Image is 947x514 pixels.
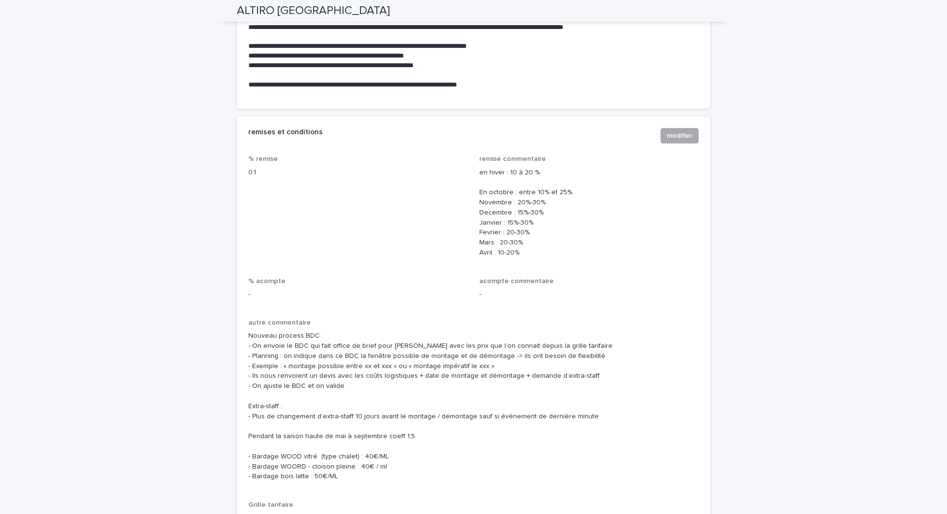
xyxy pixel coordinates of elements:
[248,319,311,326] span: autre commentaire
[248,289,468,300] p: -
[248,278,286,285] span: % acompte
[667,131,692,141] span: modifier
[248,128,323,137] h2: remises et conditions
[479,168,699,258] p: en hiver : 10 à 20 % En octobre : entre 10% et 25% Novembre : 20%-30% Decembre : 15%-30% Janvier ...
[237,4,390,18] h2: ALTIRO [GEOGRAPHIC_DATA]
[660,128,699,143] button: modifier
[479,156,546,162] span: remise commentaire
[248,331,699,482] p: Nouveau process BDC : - On envoie le BDC qui fait office de brief pour [PERSON_NAME] avec les pri...
[248,501,293,508] span: Grille tarifaire
[248,168,468,178] p: 0.1
[479,278,554,285] span: acompte commentaire
[248,156,278,162] span: % remise
[479,289,699,300] p: -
